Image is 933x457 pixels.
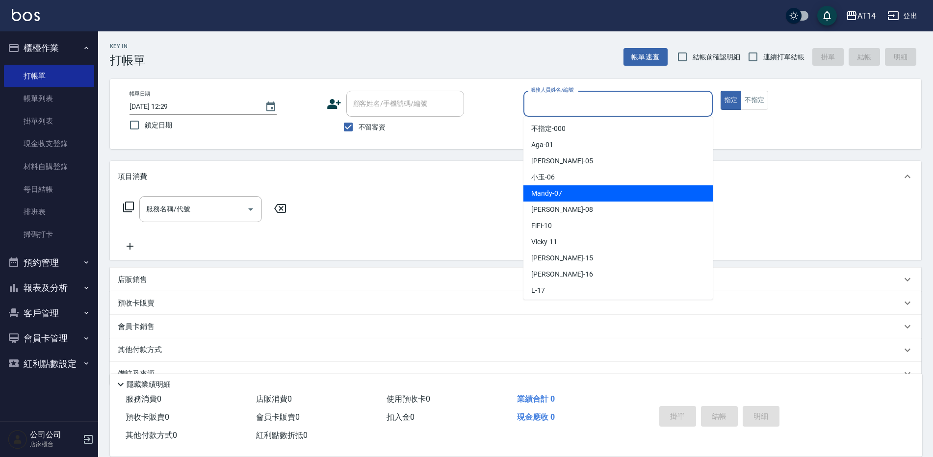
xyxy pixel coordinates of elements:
[4,275,94,301] button: 報表及分析
[110,268,921,291] div: 店販銷售
[359,122,386,132] span: 不留客資
[4,132,94,155] a: 現金收支登錄
[817,6,837,25] button: save
[118,172,147,182] p: 項目消費
[256,412,300,422] span: 會員卡販賣 0
[4,35,94,61] button: 櫃檯作業
[531,204,593,215] span: [PERSON_NAME] -08
[531,124,566,134] span: 不指定 -000
[531,269,593,279] span: [PERSON_NAME] -16
[857,10,876,22] div: AT14
[259,95,283,119] button: Choose date, selected date is 2025-09-08
[4,301,94,326] button: 客戶管理
[531,172,555,182] span: 小玉 -06
[4,223,94,246] a: 掃碼打卡
[721,91,742,110] button: 指定
[118,345,167,355] p: 其他付款方式
[110,338,921,362] div: 其他付款方式
[118,275,147,285] p: 店販銷售
[30,440,80,449] p: 店家櫃台
[531,140,553,150] span: Aga -01
[517,412,555,422] span: 現金應收 0
[243,202,259,217] button: Open
[130,90,150,98] label: 帳單日期
[256,394,292,404] span: 店販消費 0
[4,326,94,351] button: 會員卡管理
[4,65,94,87] a: 打帳單
[4,250,94,276] button: 預約管理
[126,394,161,404] span: 服務消費 0
[763,52,804,62] span: 連續打單結帳
[110,53,145,67] h3: 打帳單
[12,9,40,21] img: Logo
[145,120,172,130] span: 鎖定日期
[30,430,80,440] h5: 公司公司
[531,188,562,199] span: Mandy -07
[623,48,668,66] button: 帳單速查
[110,43,145,50] h2: Key In
[110,315,921,338] div: 會員卡銷售
[118,322,155,332] p: 會員卡銷售
[531,221,552,231] span: FiFi -10
[126,431,177,440] span: 其他付款方式 0
[517,394,555,404] span: 業績合計 0
[741,91,768,110] button: 不指定
[531,285,545,296] span: L -17
[127,380,171,390] p: 隱藏業績明細
[110,362,921,385] div: 備註及來源
[130,99,255,115] input: YYYY/MM/DD hh:mm
[387,394,430,404] span: 使用預收卡 0
[4,87,94,110] a: 帳單列表
[8,430,27,449] img: Person
[530,86,573,94] label: 服務人員姓名/編號
[256,431,308,440] span: 紅利點數折抵 0
[693,52,741,62] span: 結帳前確認明細
[883,7,921,25] button: 登出
[4,110,94,132] a: 掛單列表
[110,291,921,315] div: 預收卡販賣
[842,6,880,26] button: AT14
[118,298,155,308] p: 預收卡販賣
[126,412,169,422] span: 預收卡販賣 0
[531,156,593,166] span: [PERSON_NAME] -05
[4,178,94,201] a: 每日結帳
[4,155,94,178] a: 材料自購登錄
[387,412,415,422] span: 扣入金 0
[118,369,155,379] p: 備註及來源
[531,253,593,263] span: [PERSON_NAME] -15
[531,237,557,247] span: Vicky -11
[110,161,921,192] div: 項目消費
[4,351,94,377] button: 紅利點數設定
[4,201,94,223] a: 排班表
